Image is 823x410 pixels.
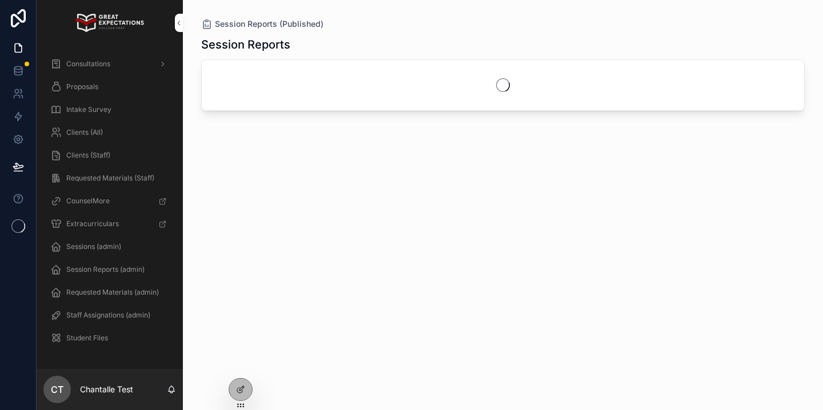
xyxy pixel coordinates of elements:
[43,145,176,166] a: Clients (Staff)
[66,333,108,343] span: Student Files
[66,242,121,251] span: Sessions (admin)
[201,37,290,53] h1: Session Reports
[43,77,176,97] a: Proposals
[43,168,176,188] a: Requested Materials (Staff)
[43,282,176,303] a: Requested Materials (admin)
[75,14,143,32] img: App logo
[66,311,150,320] span: Staff Assignations (admin)
[66,288,159,297] span: Requested Materials (admin)
[43,236,176,257] a: Sessions (admin)
[37,46,183,363] div: scrollable content
[66,174,154,183] span: Requested Materials (Staff)
[43,259,176,280] a: Session Reports (admin)
[66,265,145,274] span: Session Reports (admin)
[51,383,63,396] span: CT
[66,82,98,91] span: Proposals
[43,122,176,143] a: Clients (All)
[66,59,110,69] span: Consultations
[215,18,323,30] span: Session Reports (Published)
[43,99,176,120] a: Intake Survey
[66,105,111,114] span: Intake Survey
[43,54,176,74] a: Consultations
[66,151,110,160] span: Clients (Staff)
[43,214,176,234] a: Extracurriculars
[80,384,133,395] p: Chantalle Test
[66,219,119,228] span: Extracurriculars
[43,328,176,348] a: Student Files
[43,305,176,325] a: Staff Assignations (admin)
[66,196,110,206] span: CounselMore
[43,191,176,211] a: CounselMore
[201,18,323,30] a: Session Reports (Published)
[66,128,103,137] span: Clients (All)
